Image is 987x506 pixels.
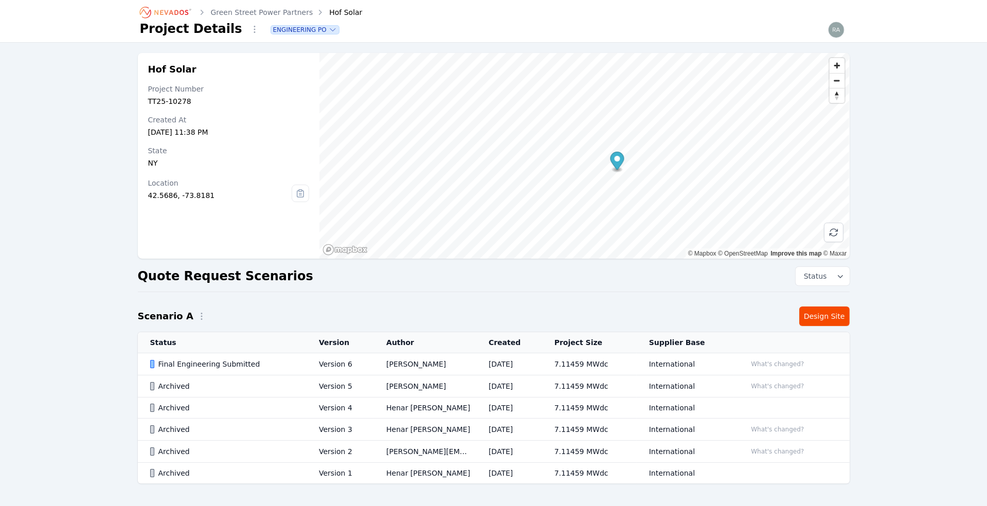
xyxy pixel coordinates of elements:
[148,115,310,125] div: Created At
[138,309,193,323] h2: Scenario A
[150,381,302,391] div: Archived
[138,463,850,484] tr: ArchivedVersion 1Henar [PERSON_NAME][DATE]7.11459 MWdcInternational
[374,463,476,484] td: Henar [PERSON_NAME]
[307,397,374,419] td: Version 4
[796,267,850,285] button: Status
[637,441,734,463] td: International
[746,424,809,435] button: What's changed?
[542,397,637,419] td: 7.11459 MWdc
[150,359,302,369] div: Final Engineering Submitted
[746,358,809,370] button: What's changed?
[637,332,734,353] th: Supplier Base
[148,146,310,156] div: State
[140,21,242,37] h1: Project Details
[138,441,850,463] tr: ArchivedVersion 2[PERSON_NAME][EMAIL_ADDRESS][PERSON_NAME][DOMAIN_NAME][DATE]7.11459 MWdcInternat...
[542,353,637,375] td: 7.11459 MWdc
[307,463,374,484] td: Version 1
[148,84,310,94] div: Project Number
[476,397,542,419] td: [DATE]
[322,244,368,256] a: Mapbox homepage
[542,441,637,463] td: 7.11459 MWdc
[307,332,374,353] th: Version
[746,446,809,457] button: What's changed?
[830,88,845,103] button: Reset bearing to north
[307,353,374,375] td: Version 6
[828,22,845,38] img: raymond.aber@nevados.solar
[148,158,310,168] div: NY
[307,441,374,463] td: Version 2
[542,332,637,353] th: Project Size
[830,73,845,88] button: Zoom out
[688,250,716,257] a: Mapbox
[138,353,850,375] tr: Final Engineering SubmittedVersion 6[PERSON_NAME][DATE]7.11459 MWdcInternationalWhat's changed?
[148,178,292,188] div: Location
[211,7,313,17] a: Green Street Power Partners
[374,332,476,353] th: Author
[307,419,374,441] td: Version 3
[800,271,827,281] span: Status
[746,381,809,392] button: What's changed?
[611,152,624,173] div: Map marker
[315,7,362,17] div: Hof Solar
[150,446,302,457] div: Archived
[150,403,302,413] div: Archived
[637,463,734,484] td: International
[637,353,734,375] td: International
[374,375,476,397] td: [PERSON_NAME]
[374,397,476,419] td: Henar [PERSON_NAME]
[637,397,734,419] td: International
[148,127,310,137] div: [DATE] 11:38 PM
[476,353,542,375] td: [DATE]
[637,419,734,441] td: International
[542,419,637,441] td: 7.11459 MWdc
[476,332,542,353] th: Created
[150,424,302,435] div: Archived
[138,419,850,441] tr: ArchivedVersion 3Henar [PERSON_NAME][DATE]7.11459 MWdcInternationalWhat's changed?
[718,250,768,257] a: OpenStreetMap
[148,190,292,201] div: 42.5686, -73.8181
[138,375,850,397] tr: ArchivedVersion 5[PERSON_NAME][DATE]7.11459 MWdcInternationalWhat's changed?
[319,53,849,259] canvas: Map
[138,268,313,284] h2: Quote Request Scenarios
[830,74,845,88] span: Zoom out
[150,468,302,478] div: Archived
[542,375,637,397] td: 7.11459 MWdc
[271,26,339,34] button: Engineering PO
[374,441,476,463] td: [PERSON_NAME][EMAIL_ADDRESS][PERSON_NAME][DOMAIN_NAME]
[138,397,850,419] tr: ArchivedVersion 4Henar [PERSON_NAME][DATE]7.11459 MWdcInternational
[374,353,476,375] td: [PERSON_NAME]
[476,463,542,484] td: [DATE]
[476,375,542,397] td: [DATE]
[148,63,310,76] h2: Hof Solar
[148,96,310,106] div: TT25-10278
[476,419,542,441] td: [DATE]
[542,463,637,484] td: 7.11459 MWdc
[140,4,363,21] nav: Breadcrumb
[799,306,850,326] a: Design Site
[830,58,845,73] button: Zoom in
[637,375,734,397] td: International
[374,419,476,441] td: Henar [PERSON_NAME]
[307,375,374,397] td: Version 5
[823,250,847,257] a: Maxar
[770,250,821,257] a: Improve this map
[476,441,542,463] td: [DATE]
[138,332,307,353] th: Status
